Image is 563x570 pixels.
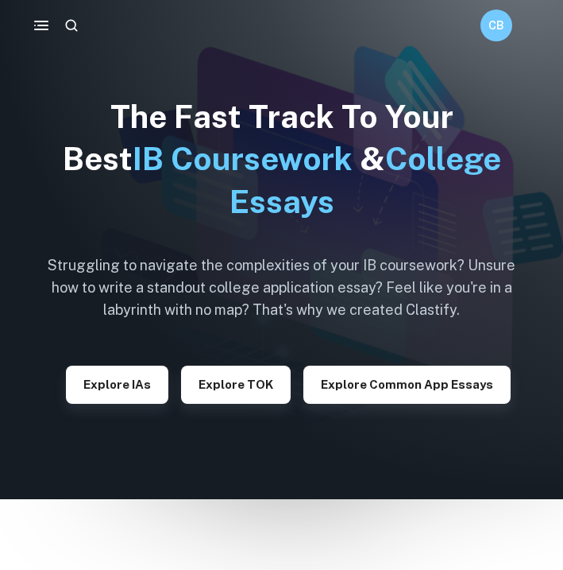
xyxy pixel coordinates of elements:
[488,17,506,34] h6: CB
[36,95,528,223] h1: The Fast Track To Your Best &
[229,140,501,219] span: College Essays
[66,376,168,391] a: Explore IAs
[36,254,528,321] h6: Struggling to navigate the complexities of your IB coursework? Unsure how to write a standout col...
[303,376,511,391] a: Explore Common App essays
[303,366,511,404] button: Explore Common App essays
[181,376,291,391] a: Explore TOK
[480,10,512,41] button: CB
[133,140,353,177] span: IB Coursework
[66,366,168,404] button: Explore IAs
[181,366,291,404] button: Explore TOK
